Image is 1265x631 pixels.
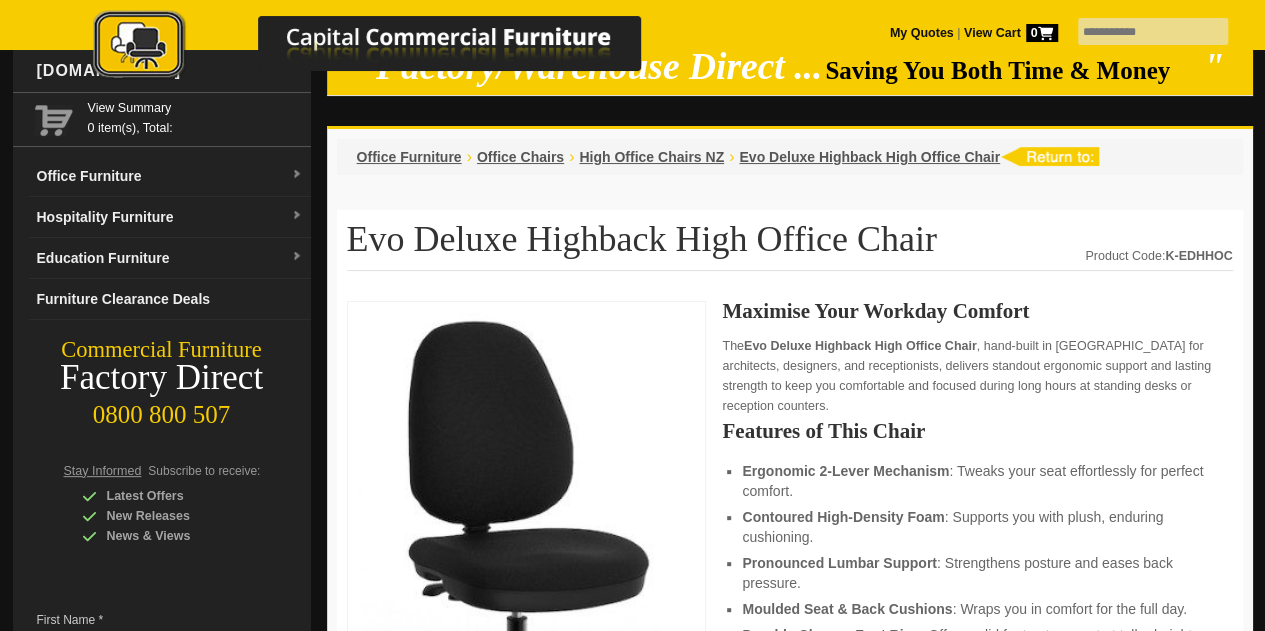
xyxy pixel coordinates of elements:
[29,238,311,279] a: Education Furnituredropdown
[742,599,1212,619] li: : Wraps you in comfort for the full day.
[82,486,272,506] div: Latest Offers
[742,553,1212,593] li: : Strengthens posture and eases back pressure.
[38,10,738,83] img: Capital Commercial Furniture Logo
[291,169,303,181] img: dropdown
[82,526,272,546] div: News & Views
[148,464,260,478] span: Subscribe to receive:
[291,210,303,222] img: dropdown
[29,156,311,197] a: Office Furnituredropdown
[1165,249,1232,263] strong: K-EDHHOC
[29,197,311,238] a: Hospitality Furnituredropdown
[29,41,311,101] div: [DOMAIN_NAME]
[1085,246,1232,266] div: Product Code:
[347,220,1233,271] h1: Evo Deluxe Highback High Office Chair
[579,149,724,165] a: High Office Chairs NZ
[742,507,1212,547] li: : Supports you with plush, enduring cushioning.
[825,57,1200,84] span: Saving You Both Time & Money
[291,251,303,263] img: dropdown
[13,391,311,429] div: 0800 800 507
[38,10,738,89] a: Capital Commercial Furniture Logo
[960,26,1057,40] a: View Cart0
[64,464,142,478] span: Stay Informed
[729,147,734,167] li: ›
[722,301,1232,321] h2: Maximise Your Workday Comfort
[742,461,1212,501] li: : Tweaks your seat effortlessly for perfect comfort.
[88,98,303,135] span: 0 item(s), Total:
[1000,147,1099,166] img: return to
[357,149,462,165] a: Office Furniture
[1026,24,1058,42] span: 0
[722,421,1232,441] h2: Features of This Chair
[890,26,954,40] a: My Quotes
[1203,46,1224,87] em: "
[37,610,261,630] span: First Name *
[739,149,1000,165] a: Evo Deluxe Highback High Office Chair
[13,336,311,364] div: Commercial Furniture
[742,555,936,571] strong: Pronounced Lumbar Support
[13,364,311,392] div: Factory Direct
[742,601,952,617] strong: Moulded Seat & Back Cushions
[742,463,949,479] strong: Ergonomic 2-Lever Mechanism
[722,336,1232,416] p: The , hand-built in [GEOGRAPHIC_DATA] for architects, designers, and receptionists, delivers stan...
[467,147,472,167] li: ›
[29,279,311,320] a: Furniture Clearance Deals
[82,506,272,526] div: New Releases
[744,339,977,353] strong: Evo Deluxe Highback High Office Chair
[742,509,944,525] strong: Contoured High-Density Foam
[569,147,574,167] li: ›
[964,26,1058,40] strong: View Cart
[477,149,564,165] a: Office Chairs
[88,98,303,118] a: View Summary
